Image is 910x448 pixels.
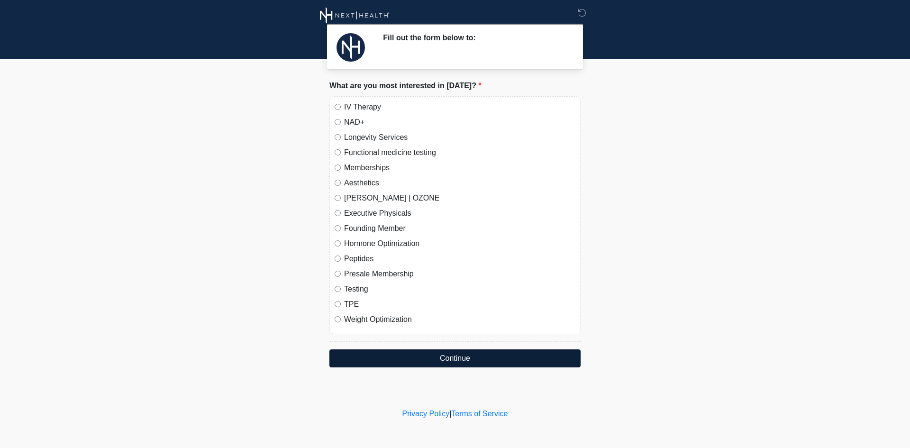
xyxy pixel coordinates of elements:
[344,223,575,234] label: Founding Member
[335,240,341,247] input: Hormone Optimization
[329,349,581,367] button: Continue
[344,132,575,143] label: Longevity Services
[344,192,575,204] label: [PERSON_NAME] | OZONE
[335,316,341,322] input: Weight Optimization
[344,238,575,249] label: Hormone Optimization
[335,225,341,231] input: Founding Member
[335,256,341,262] input: Peptides
[335,149,341,155] input: Functional medicine testing
[344,283,575,295] label: Testing
[344,177,575,189] label: Aesthetics
[320,7,390,24] img: Next Health Wellness Logo
[335,271,341,277] input: Presale Membership
[451,410,508,418] a: Terms of Service
[344,208,575,219] label: Executive Physicals
[335,165,341,171] input: Memberships
[329,80,482,91] label: What are you most interested in [DATE]?
[449,410,451,418] a: |
[344,101,575,113] label: IV Therapy
[335,104,341,110] input: IV Therapy
[383,33,566,42] h2: Fill out the form below to:
[344,253,575,265] label: Peptides
[344,117,575,128] label: NAD+
[335,180,341,186] input: Aesthetics
[335,286,341,292] input: Testing
[344,314,575,325] label: Weight Optimization
[335,301,341,307] input: TPE
[335,134,341,140] input: Longevity Services
[344,299,575,310] label: TPE
[335,195,341,201] input: [PERSON_NAME] | OZONE
[344,268,575,280] label: Presale Membership
[344,147,575,158] label: Functional medicine testing
[402,410,450,418] a: Privacy Policy
[335,119,341,125] input: NAD+
[337,33,365,62] img: Agent Avatar
[335,210,341,216] input: Executive Physicals
[344,162,575,174] label: Memberships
